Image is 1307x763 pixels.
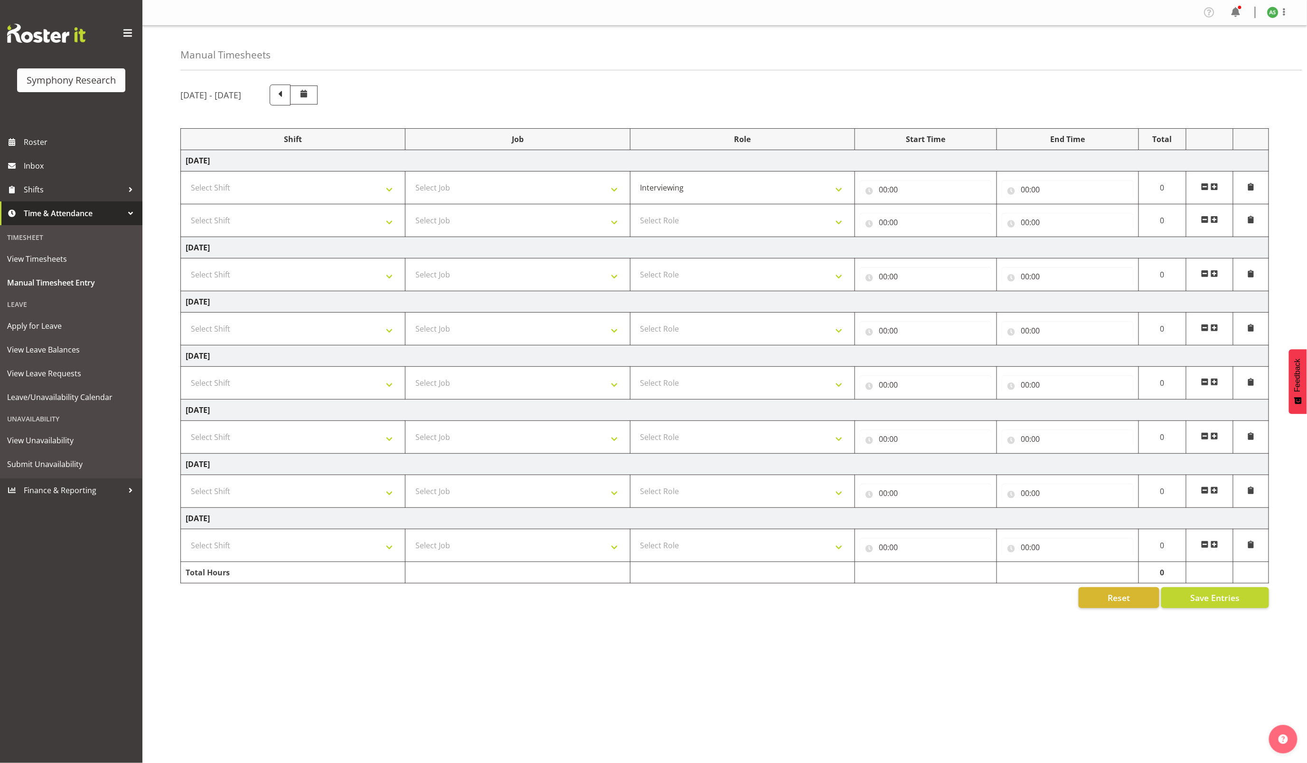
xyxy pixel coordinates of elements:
td: [DATE] [181,345,1269,367]
td: [DATE] [181,150,1269,172]
span: Finance & Reporting [24,483,123,497]
span: Manual Timesheet Entry [7,276,135,290]
input: Click to select... [1002,213,1134,232]
a: Manual Timesheet Entry [2,271,140,295]
h4: Manual Timesheets [180,49,271,60]
span: Shifts [24,182,123,197]
input: Click to select... [860,375,992,394]
span: Apply for Leave [7,319,135,333]
td: 0 [1138,204,1186,237]
span: View Unavailability [7,433,135,448]
div: Symphony Research [27,73,116,87]
div: Shift [186,134,400,145]
td: [DATE] [181,454,1269,475]
input: Click to select... [1002,484,1134,503]
h5: [DATE] - [DATE] [180,90,241,100]
span: View Leave Requests [7,366,135,381]
span: Inbox [24,159,138,173]
span: Submit Unavailability [7,457,135,471]
td: [DATE] [181,508,1269,529]
button: Save Entries [1161,587,1269,608]
div: Job [410,134,625,145]
div: Unavailability [2,409,140,429]
a: Apply for Leave [2,314,140,338]
span: Save Entries [1190,591,1240,604]
td: 0 [1138,475,1186,508]
span: Roster [24,135,138,149]
span: View Leave Balances [7,343,135,357]
td: [DATE] [181,237,1269,258]
input: Click to select... [860,429,992,448]
button: Feedback - Show survey [1289,349,1307,414]
input: Click to select... [1002,375,1134,394]
img: ange-steiger11422.jpg [1267,7,1279,18]
td: 0 [1138,367,1186,400]
div: Total [1144,134,1181,145]
input: Click to select... [1002,429,1134,448]
button: Reset [1079,587,1159,608]
a: View Leave Requests [2,362,140,385]
a: View Unavailability [2,429,140,452]
img: help-xxl-2.png [1279,734,1288,744]
input: Click to select... [860,321,992,340]
input: Click to select... [1002,180,1134,199]
a: View Timesheets [2,247,140,271]
input: Click to select... [860,538,992,557]
td: 0 [1138,172,1186,204]
div: Start Time [860,134,992,145]
td: Total Hours [181,562,405,583]
td: 0 [1138,258,1186,291]
td: 0 [1138,313,1186,345]
input: Click to select... [860,213,992,232]
span: Leave/Unavailability Calendar [7,390,135,404]
div: Timesheet [2,228,140,247]
input: Click to select... [860,180,992,199]
input: Click to select... [860,267,992,286]
input: Click to select... [860,484,992,503]
input: Click to select... [1002,267,1134,286]
input: Click to select... [1002,321,1134,340]
div: End Time [1002,134,1134,145]
img: Rosterit website logo [7,24,85,43]
td: 0 [1138,529,1186,562]
span: Feedback [1294,359,1302,392]
td: [DATE] [181,291,1269,313]
span: View Timesheets [7,252,135,266]
td: [DATE] [181,400,1269,421]
td: 0 [1138,421,1186,454]
div: Role [635,134,850,145]
a: Submit Unavailability [2,452,140,476]
span: Reset [1108,591,1130,604]
div: Leave [2,295,140,314]
input: Click to select... [1002,538,1134,557]
a: View Leave Balances [2,338,140,362]
a: Leave/Unavailability Calendar [2,385,140,409]
td: 0 [1138,562,1186,583]
span: Time & Attendance [24,206,123,220]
